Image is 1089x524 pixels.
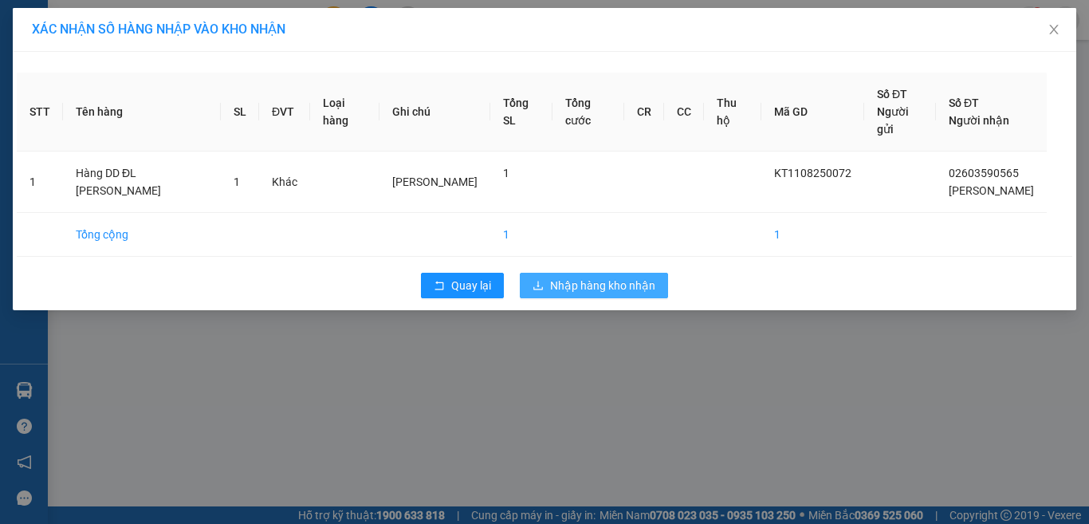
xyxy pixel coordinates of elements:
th: Ghi chú [379,73,490,152]
td: 1 [490,213,552,257]
td: Hàng DD ĐL [PERSON_NAME] [63,152,221,213]
th: CR [624,73,664,152]
span: download [533,280,544,293]
button: downloadNhập hàng kho nhận [520,273,668,298]
th: SL [221,73,259,152]
span: 1 [234,175,240,188]
span: Số ĐT [877,88,907,100]
th: Loại hàng [310,73,379,152]
td: Khác [259,152,310,213]
td: Tổng cộng [63,213,221,257]
th: Mã GD [761,73,864,152]
th: Tổng SL [490,73,552,152]
td: 1 [17,152,63,213]
span: 02603590565 [949,167,1019,179]
th: CC [664,73,704,152]
span: Quay lại [451,277,491,294]
span: 1 [503,167,509,179]
span: KT1108250072 [774,167,851,179]
th: Tên hàng [63,73,221,152]
span: XÁC NHẬN SỐ HÀNG NHẬP VÀO KHO NHẬN [32,22,285,37]
span: [PERSON_NAME] [949,184,1034,197]
button: Close [1032,8,1076,53]
span: rollback [434,280,445,293]
span: [PERSON_NAME] [392,175,478,188]
button: rollbackQuay lại [421,273,504,298]
th: ĐVT [259,73,310,152]
span: Số ĐT [949,97,979,109]
span: Người nhận [949,114,1009,127]
th: STT [17,73,63,152]
span: Nhập hàng kho nhận [550,277,655,294]
th: Thu hộ [704,73,761,152]
th: Tổng cước [552,73,624,152]
td: 1 [761,213,864,257]
span: close [1048,23,1060,36]
span: Người gửi [877,105,909,136]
